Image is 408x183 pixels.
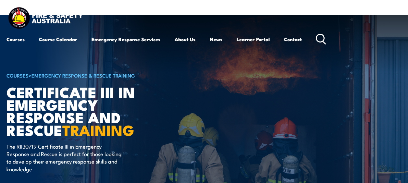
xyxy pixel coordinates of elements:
a: Emergency Response Services [92,31,160,47]
a: Courses [6,31,25,47]
a: Emergency Response & Rescue Training [31,72,135,79]
a: News [210,31,222,47]
h6: > [6,71,167,79]
a: Course Calendar [39,31,77,47]
p: The RII30719 Certificate III in Emergency Response and Rescue is perfect for those looking to dev... [6,142,125,173]
a: About Us [175,31,195,47]
h1: Certificate III in Emergency Response and Rescue [6,85,167,136]
a: COURSES [6,72,29,79]
strong: TRAINING [62,118,134,141]
a: Contact [284,31,302,47]
a: Learner Portal [237,31,270,47]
